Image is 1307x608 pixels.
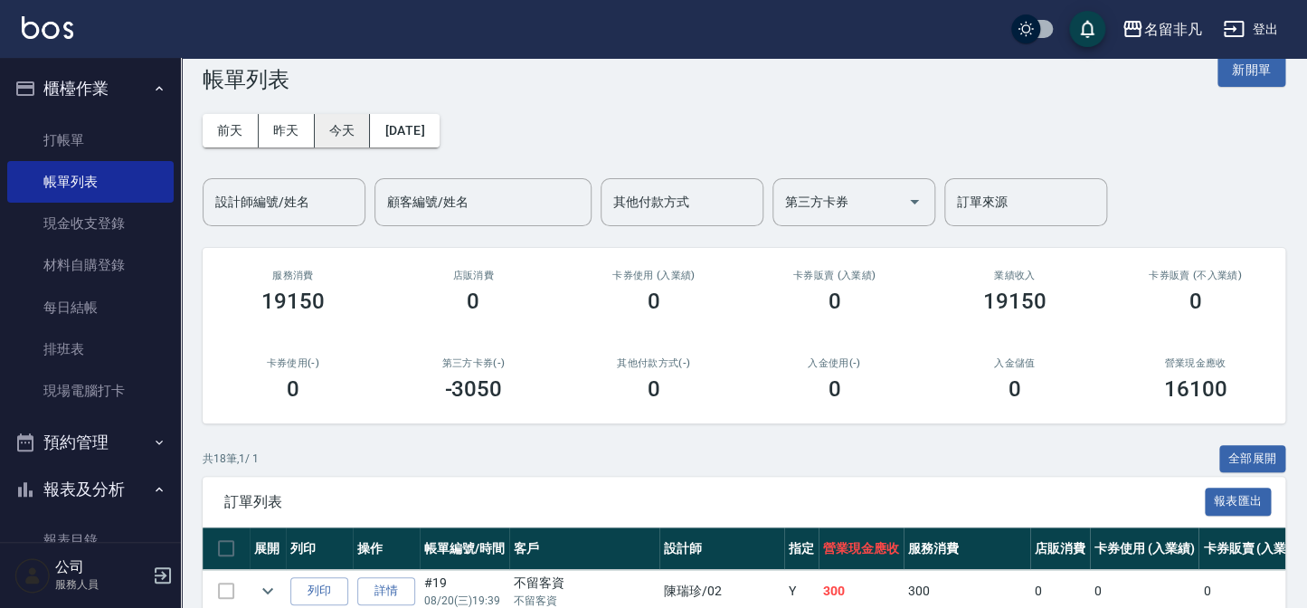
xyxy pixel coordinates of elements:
[1216,13,1285,46] button: 登出
[357,577,415,605] a: 詳情
[585,357,723,369] h2: 其他付款方式(-)
[224,493,1205,511] span: 訂單列表
[7,519,174,561] a: 報表目錄
[290,577,348,605] button: 列印
[1127,270,1264,281] h2: 卡券販賣 (不入業績)
[287,376,299,402] h3: 0
[22,16,73,39] img: Logo
[7,203,174,244] a: 現金收支登錄
[203,451,259,467] p: 共 18 筆, 1 / 1
[1143,18,1201,41] div: 名留非凡
[819,527,904,570] th: 營業現金應收
[659,527,784,570] th: 設計師
[7,370,174,412] a: 現場電腦打卡
[203,114,259,147] button: 前天
[828,289,840,314] h3: 0
[766,270,904,281] h2: 卡券販賣 (入業績)
[983,289,1047,314] h3: 19150
[261,289,325,314] h3: 19150
[7,119,174,161] a: 打帳單
[1217,61,1285,78] a: 新開單
[648,289,660,314] h3: 0
[1069,11,1105,47] button: save
[14,557,51,594] img: Person
[1030,527,1090,570] th: 店販消費
[55,576,147,593] p: 服務人員
[585,270,723,281] h2: 卡券使用 (入業績)
[828,376,840,402] h3: 0
[1205,492,1272,509] a: 報表匯出
[254,577,281,604] button: expand row
[1009,376,1021,402] h3: 0
[7,65,174,112] button: 櫃檯作業
[203,67,289,92] h3: 帳單列表
[224,270,362,281] h3: 服務消費
[353,527,420,570] th: 操作
[1114,11,1208,48] button: 名留非凡
[1127,357,1264,369] h2: 營業現金應收
[509,527,659,570] th: 客戶
[7,419,174,466] button: 預約管理
[1205,488,1272,516] button: 報表匯出
[420,527,509,570] th: 帳單編號/時間
[514,574,655,593] div: 不留客資
[900,187,929,216] button: Open
[904,527,1030,570] th: 服務消費
[1189,289,1201,314] h3: 0
[946,270,1084,281] h2: 業績收入
[1219,445,1286,473] button: 全部展開
[1090,527,1199,570] th: 卡券使用 (入業績)
[444,376,502,402] h3: -3050
[7,328,174,370] a: 排班表
[405,270,543,281] h2: 店販消費
[467,289,479,314] h3: 0
[1163,376,1226,402] h3: 16100
[7,287,174,328] a: 每日結帳
[7,244,174,286] a: 材料自購登錄
[1217,53,1285,87] button: 新開單
[405,357,543,369] h2: 第三方卡券(-)
[784,527,819,570] th: 指定
[250,527,286,570] th: 展開
[286,527,353,570] th: 列印
[370,114,439,147] button: [DATE]
[7,466,174,513] button: 報表及分析
[648,376,660,402] h3: 0
[224,357,362,369] h2: 卡券使用(-)
[946,357,1084,369] h2: 入金儲值
[7,161,174,203] a: 帳單列表
[766,357,904,369] h2: 入金使用(-)
[315,114,371,147] button: 今天
[259,114,315,147] button: 昨天
[55,558,147,576] h5: 公司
